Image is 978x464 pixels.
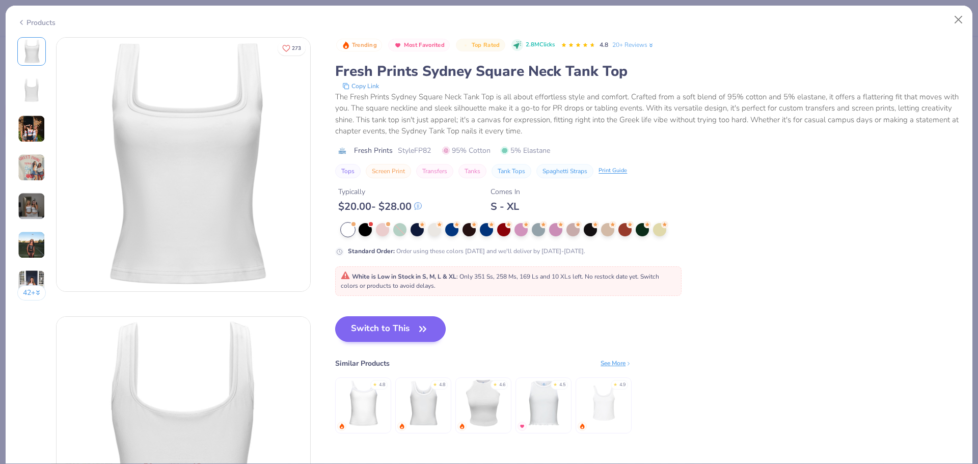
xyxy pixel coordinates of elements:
img: User generated content [18,231,45,259]
div: 4.6 [499,381,505,389]
img: brand logo [335,147,349,155]
div: 4.8 [379,381,385,389]
strong: White is Low in Stock in S, M, L & XL [352,272,456,281]
div: Comes In [491,186,520,197]
div: Print Guide [599,167,627,175]
div: See More [601,359,632,368]
button: Tanks [458,164,486,178]
div: 4.8 [439,381,445,389]
div: ★ [373,381,377,386]
div: S - XL [491,200,520,213]
img: Fresh Prints Cali Camisole Top [339,379,388,427]
div: ★ [613,381,617,386]
img: User generated content [18,154,45,181]
img: trending.gif [339,423,345,429]
div: $ 20.00 - $ 28.00 [338,200,422,213]
img: Bella Canvas Ladies' Micro Ribbed Scoop Tank [580,379,628,427]
img: Front [57,38,310,291]
div: 4.5 [559,381,565,389]
button: Spaghetti Straps [536,164,593,178]
img: Trending sort [342,41,350,49]
span: 4.8 [600,41,608,49]
span: 5% Elastane [501,145,550,156]
div: ★ [553,381,557,386]
div: Products [17,17,56,28]
button: copy to clipboard [339,81,382,91]
span: : Only 351 Ss, 258 Ms, 169 Ls and 10 XLs left. No restock date yet. Switch colors or products to ... [341,272,659,290]
img: Front [19,39,44,64]
span: 2.8M Clicks [526,41,555,49]
button: 42+ [17,285,46,301]
img: Fresh Prints Sunset Blvd Ribbed Scoop Tank Top [399,379,448,427]
button: Close [949,10,968,30]
span: 95% Cotton [442,145,491,156]
button: Screen Print [366,164,411,178]
div: Similar Products [335,358,390,369]
img: MostFav.gif [519,423,525,429]
button: Switch to This [335,316,446,342]
img: Fresh Prints Marilyn Tank Top [459,379,508,427]
div: Order using these colors [DATE] and we'll deliver by [DATE]-[DATE]. [348,247,585,256]
div: 4.9 [619,381,626,389]
img: trending.gif [459,423,465,429]
div: The Fresh Prints Sydney Square Neck Tank Top is all about effortless style and comfort. Crafted f... [335,91,961,137]
div: Typically [338,186,422,197]
span: Fresh Prints [354,145,393,156]
button: Badge Button [388,39,450,52]
a: 20+ Reviews [612,40,655,49]
span: Top Rated [472,42,500,48]
button: Like [278,41,306,56]
img: Fresh Prints Sasha Crop Top [520,379,568,427]
button: Badge Button [456,39,505,52]
div: 4.8 Stars [561,37,595,53]
div: ★ [433,381,437,386]
img: trending.gif [579,423,585,429]
span: Trending [352,42,377,48]
img: User generated content [18,270,45,297]
img: trending.gif [399,423,405,429]
span: Style FP82 [398,145,431,156]
button: Tank Tops [492,164,531,178]
span: Most Favorited [404,42,445,48]
img: Most Favorited sort [394,41,402,49]
img: User generated content [18,115,45,143]
img: Back [19,78,44,102]
button: Tops [335,164,361,178]
span: 273 [292,46,301,51]
div: Fresh Prints Sydney Square Neck Tank Top [335,62,961,81]
button: Badge Button [336,39,382,52]
div: ★ [493,381,497,386]
img: Top Rated sort [461,41,470,49]
strong: Standard Order : [348,247,395,255]
img: User generated content [18,193,45,220]
button: Transfers [416,164,453,178]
